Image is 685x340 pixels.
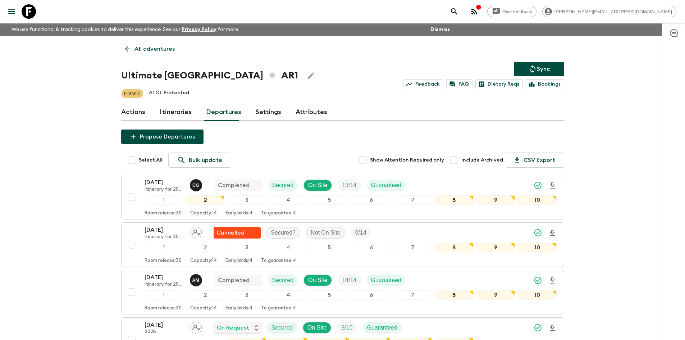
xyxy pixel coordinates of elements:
[548,324,557,332] svg: Download Onboarding
[261,305,296,311] p: To guarantee: 4
[145,305,182,311] p: Room release: 30
[342,276,356,285] p: 14 / 14
[342,181,356,190] p: 13 / 14
[145,329,184,335] p: 2025
[534,228,542,237] svg: Synced Successfully
[352,290,391,300] div: 6
[186,195,224,205] div: 2
[124,90,140,97] p: Classic
[267,322,297,334] div: Secured
[190,258,217,264] p: Capacity: 14
[190,276,204,282] span: Alejandro Moreiras
[370,157,444,164] span: Show Attention Required only
[121,104,145,121] a: Actions
[506,153,564,168] button: CSV Export
[393,195,432,205] div: 7
[182,27,216,32] a: Privacy Policy
[190,324,202,330] span: Assign pack leader
[310,195,349,205] div: 5
[261,210,296,216] p: To guarantee: 4
[338,275,361,286] div: Trip Fill
[145,282,184,287] p: Itinerary for 2023 & AR1_[DATE] + AR1_[DATE] (DO NOT USE AFTER AR1_[DATE]) (old)
[351,227,371,239] div: Trip Fill
[310,290,349,300] div: 5
[435,290,473,300] div: 8
[214,227,261,239] div: Flash Pack cancellation
[534,276,542,285] svg: Synced Successfully
[537,65,550,73] p: Sync
[514,62,564,76] button: Sync adventure departures to the booking engine
[145,178,184,187] p: [DATE]
[446,79,472,89] a: FAQ
[311,228,341,237] p: Not On Site
[271,323,293,332] p: Secured
[269,243,307,252] div: 4
[303,275,332,286] div: On Site
[145,210,182,216] p: Room release: 30
[190,305,217,311] p: Capacity: 14
[218,276,250,285] p: Completed
[308,276,327,285] p: On Site
[518,195,556,205] div: 10
[227,290,266,300] div: 3
[526,79,564,89] a: Bookings
[307,323,326,332] p: On Site
[393,243,432,252] div: 7
[9,23,242,36] p: We use functional & tracking cookies to deliver this experience. See our for more.
[269,290,307,300] div: 4
[338,180,361,191] div: Trip Fill
[121,42,179,56] a: All adventures
[548,181,557,190] svg: Download Onboarding
[303,180,332,191] div: On Site
[268,275,298,286] div: Secured
[227,195,266,205] div: 3
[476,290,515,300] div: 9
[393,290,432,300] div: 7
[308,181,327,190] p: On Site
[310,243,349,252] div: 5
[268,180,298,191] div: Secured
[548,276,557,285] svg: Download Onboarding
[190,181,204,187] span: Cintia Grimaldi
[225,258,252,264] p: Early birds: 4
[261,258,296,264] p: To guarantee: 4
[435,195,473,205] div: 8
[206,104,241,121] a: Departures
[306,227,345,239] div: Not On Site
[145,195,183,205] div: 1
[429,24,452,35] button: Dismiss
[145,243,183,252] div: 1
[487,6,536,17] a: Give feedback
[168,153,231,168] a: Bulk update
[186,290,224,300] div: 2
[271,228,296,237] p: Secured?
[266,227,301,239] div: Secured?
[145,273,184,282] p: [DATE]
[256,104,281,121] a: Settings
[476,243,515,252] div: 9
[186,243,224,252] div: 2
[145,226,184,234] p: [DATE]
[476,195,515,205] div: 9
[217,323,249,332] p: On Request
[403,79,443,89] a: Feedback
[121,270,564,314] button: [DATE]Itinerary for 2023 & AR1_[DATE] + AR1_[DATE] (DO NOT USE AFTER AR1_[DATE]) (old)Alejandro M...
[121,222,564,267] button: [DATE]Itinerary for 2023 & AR1_[DATE] + AR1_[DATE] (DO NOT USE AFTER AR1_[DATE]) (old)Assign pack...
[134,45,175,53] p: All adventures
[296,104,327,121] a: Attributes
[542,6,676,17] div: [PERSON_NAME][EMAIL_ADDRESS][DOMAIN_NAME]
[269,195,307,205] div: 4
[341,323,352,332] p: 8 / 10
[551,9,676,14] span: [PERSON_NAME][EMAIL_ADDRESS][DOMAIN_NAME]
[190,210,217,216] p: Capacity: 14
[145,187,184,192] p: Itinerary for 2023 & AR1_[DATE] + AR1_[DATE] (DO NOT USE AFTER AR1_[DATE]) (old)
[371,276,402,285] p: Guaranteed
[355,228,366,237] p: 0 / 14
[145,258,182,264] p: Room release: 30
[121,175,564,219] button: [DATE]Itinerary for 2023 & AR1_[DATE] + AR1_[DATE] (DO NOT USE AFTER AR1_[DATE]) (old)Cintia Grim...
[121,130,204,144] button: Propose Departures
[367,323,398,332] p: Guaranteed
[303,322,331,334] div: On Site
[518,290,556,300] div: 10
[461,157,503,164] span: Include Archived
